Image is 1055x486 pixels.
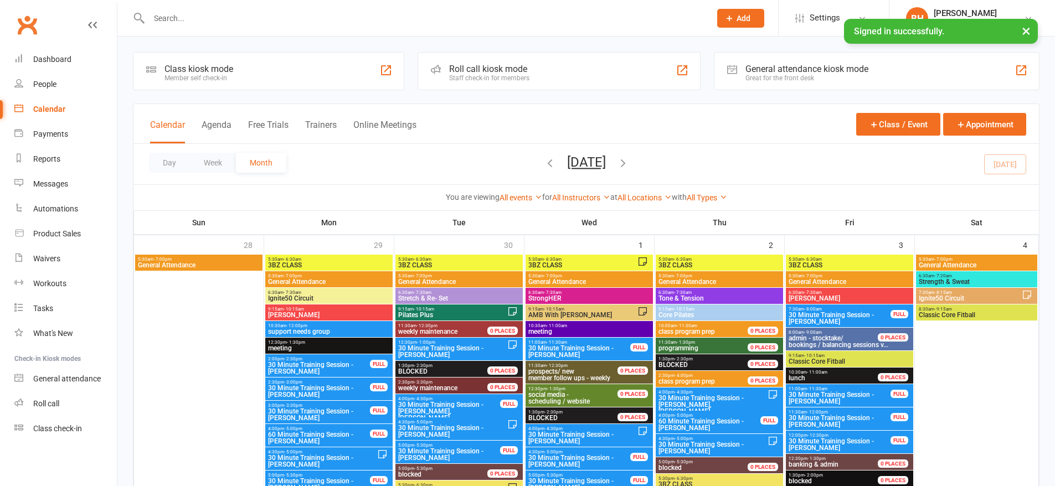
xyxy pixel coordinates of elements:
[398,443,501,448] span: 5:00pm
[788,330,891,335] span: 8:00am
[267,345,390,351] span: meeting
[547,363,568,368] span: - 12:30pm
[14,47,117,72] a: Dashboard
[1023,235,1038,254] div: 4
[500,400,518,408] div: FULL
[717,9,764,28] button: Add
[748,360,778,368] div: 0 PLACES
[788,278,911,285] span: General Attendance
[788,335,891,348] span: bookings / balancing sessions v...
[33,329,73,338] div: What's New
[547,340,567,345] span: - 11:30am
[934,307,952,312] span: - 9:15am
[788,295,911,302] span: [PERSON_NAME]
[658,436,768,441] span: 4:30pm
[687,193,727,202] a: All Types
[504,235,524,254] div: 30
[528,473,631,478] span: 5:00pm
[658,344,698,352] span: programming
[33,399,59,408] div: Roll call
[658,273,781,278] span: 5:30am
[544,290,562,295] span: - 7:30am
[398,323,501,328] span: 11:30am
[267,403,370,408] span: 3:00pm
[33,130,68,138] div: Payments
[918,257,1035,262] span: 5:30am
[267,278,390,285] span: General Attendance
[567,154,606,170] button: [DATE]
[891,310,908,318] div: FULL
[370,360,388,368] div: FULL
[918,290,1022,295] span: 7:30am
[414,443,433,448] span: - 5:30pm
[284,380,302,385] span: - 3:00pm
[528,323,651,328] span: 10:30am
[807,386,827,391] span: - 11:30am
[33,254,60,263] div: Waivers
[267,380,370,385] span: 2:30pm
[149,153,190,173] button: Day
[658,413,761,418] span: 4:00pm
[918,312,1035,318] span: Classic Core Fitball
[528,386,631,391] span: 12:30pm
[658,373,761,378] span: 2:30pm
[856,113,940,136] button: Class / Event
[658,340,761,345] span: 11:30am
[398,466,501,471] span: 5:00pm
[33,424,82,433] div: Class check-in
[804,273,822,278] span: - 7:00pm
[14,172,117,197] a: Messages
[528,391,631,405] span: scheduling / website
[934,8,1002,18] div: [PERSON_NAME]
[748,376,778,385] div: 0 PLACES
[804,307,822,312] span: - 8:00am
[528,391,569,399] span: social media -
[788,456,891,461] span: 12:30pm
[528,368,631,381] span: member follow ups - weekly
[398,278,521,285] span: General Attendance
[353,120,416,143] button: Online Meetings
[658,464,682,472] span: blocked
[284,257,301,262] span: - 6:30am
[658,390,768,395] span: 4:00pm
[284,307,304,312] span: - 10:15am
[14,246,117,271] a: Waivers
[414,307,434,312] span: - 10:15am
[244,235,264,254] div: 28
[14,366,117,391] a: General attendance kiosk mode
[934,257,953,262] span: - 7:00pm
[528,278,651,285] span: General Attendance
[934,290,952,295] span: - 8:15am
[487,327,518,335] div: 0 PLACES
[675,413,693,418] span: - 5:00pm
[500,193,542,202] a: All events
[394,211,524,234] th: Tue
[267,454,377,468] span: 30 Minute Training Session - [PERSON_NAME]
[14,296,117,321] a: Tasks
[14,122,117,147] a: Payments
[398,295,521,302] span: Stretch & Re- Set
[658,441,768,454] span: 30 Minute Training Session - [PERSON_NAME]
[788,433,891,438] span: 12:00pm
[878,333,908,342] div: 0 PLACES
[374,235,394,254] div: 29
[918,295,1022,302] span: Ignite50 Circuit
[675,373,693,378] span: - 4:00pm
[544,307,564,312] span: - 10:15am
[14,391,117,416] a: Roll call
[891,413,908,421] div: FULL
[267,295,390,302] span: Ignite50 Circuit
[137,257,260,262] span: 5:30am
[677,340,695,345] span: - 1:30pm
[658,257,781,262] span: 5:30am
[449,64,529,74] div: Roll call kiosk mode
[398,425,507,438] span: 30 Minute Training Session - [PERSON_NAME]
[398,380,501,385] span: 2:30pm
[769,235,784,254] div: 2
[287,340,305,345] span: - 1:30pm
[552,193,610,202] a: All Instructors
[788,370,891,375] span: 10:30am
[446,193,500,201] strong: You are viewing
[414,396,433,401] span: - 4:30pm
[414,363,433,368] span: - 2:30pm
